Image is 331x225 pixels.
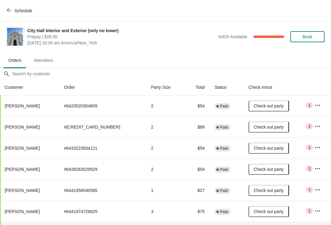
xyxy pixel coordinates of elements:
span: 1 [308,166,310,171]
td: $88 [185,116,210,137]
td: $27 [185,180,210,201]
span: Attendees [29,55,58,66]
td: 2 [146,137,185,159]
span: Paid [220,167,228,172]
button: Check out party [249,164,289,175]
span: Paid [220,209,228,214]
span: 1 [308,145,310,150]
th: Check in/out [244,79,310,96]
span: Paid [220,125,228,130]
td: $54 [185,96,210,116]
button: Check out party [249,185,289,196]
td: # 6433223934121 [59,137,146,159]
span: Orders [3,55,26,66]
span: Paid [220,104,228,109]
span: Prepay | $26.00 [27,34,215,40]
td: # 6438263029929 [59,159,146,180]
span: Book [302,34,312,39]
span: [PERSON_NAME] [5,209,40,214]
span: Check out party [254,167,284,172]
th: Status [210,79,244,96]
button: Schedule [3,5,37,16]
span: Paid [220,146,228,151]
button: Check out party [249,206,289,217]
th: Total [185,79,210,96]
span: Check out party [254,188,284,193]
td: 2 [146,96,185,116]
button: Check out party [249,122,289,133]
td: $54 [185,159,210,180]
span: Check out party [254,209,284,214]
button: Check out party [249,143,289,154]
td: # 6420520304809 [59,96,146,116]
span: [PERSON_NAME] [5,188,40,193]
span: [PERSON_NAME] [5,167,40,172]
span: 0 of 20 Available [218,34,247,39]
td: $75 [185,201,210,222]
th: Order [59,79,146,96]
span: [DATE] 10:00 am America/New_York [27,40,215,46]
span: Check out party [254,103,284,108]
span: 1 [308,208,310,213]
span: [PERSON_NAME] [5,125,40,129]
input: Search by customer [12,68,331,79]
td: 3 [146,201,185,222]
td: $54 [185,137,210,159]
th: Party Size [146,79,185,96]
span: [PERSON_NAME] [5,146,40,151]
td: # [CREDIT_CARD_NUMBER] [59,116,146,137]
span: 1 [308,103,310,108]
button: Check out party [249,100,289,111]
span: Paid [220,188,228,193]
td: 1 [146,180,185,201]
td: # 6441974726825 [59,201,146,222]
td: 2 [146,159,185,180]
button: Book [290,31,325,42]
td: 2 [146,116,185,137]
span: Check out party [254,146,284,151]
span: 1 [308,124,310,129]
span: [PERSON_NAME] [5,103,40,108]
td: # 6441956540585 [59,180,146,201]
span: City Hall Interior and Exterior (only no tower) [27,28,215,34]
img: City Hall Interior and Exterior (only no tower) [7,28,23,46]
span: Check out party [254,125,284,129]
span: Schedule [14,8,32,13]
span: 1 [308,187,310,192]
